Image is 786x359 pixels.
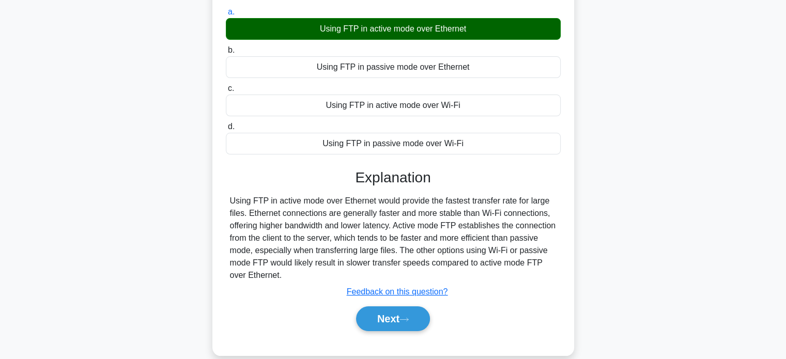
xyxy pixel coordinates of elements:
[230,195,557,282] div: Using FTP in active mode over Ethernet would provide the fastest transfer rate for large files. E...
[226,56,561,78] div: Using FTP in passive mode over Ethernet
[226,95,561,116] div: Using FTP in active mode over Wi-Fi
[356,306,430,331] button: Next
[228,7,235,16] span: a.
[232,169,554,186] h3: Explanation
[226,18,561,40] div: Using FTP in active mode over Ethernet
[228,45,235,54] span: b.
[226,133,561,154] div: Using FTP in passive mode over Wi-Fi
[228,84,234,92] span: c.
[347,287,448,296] a: Feedback on this question?
[228,122,235,131] span: d.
